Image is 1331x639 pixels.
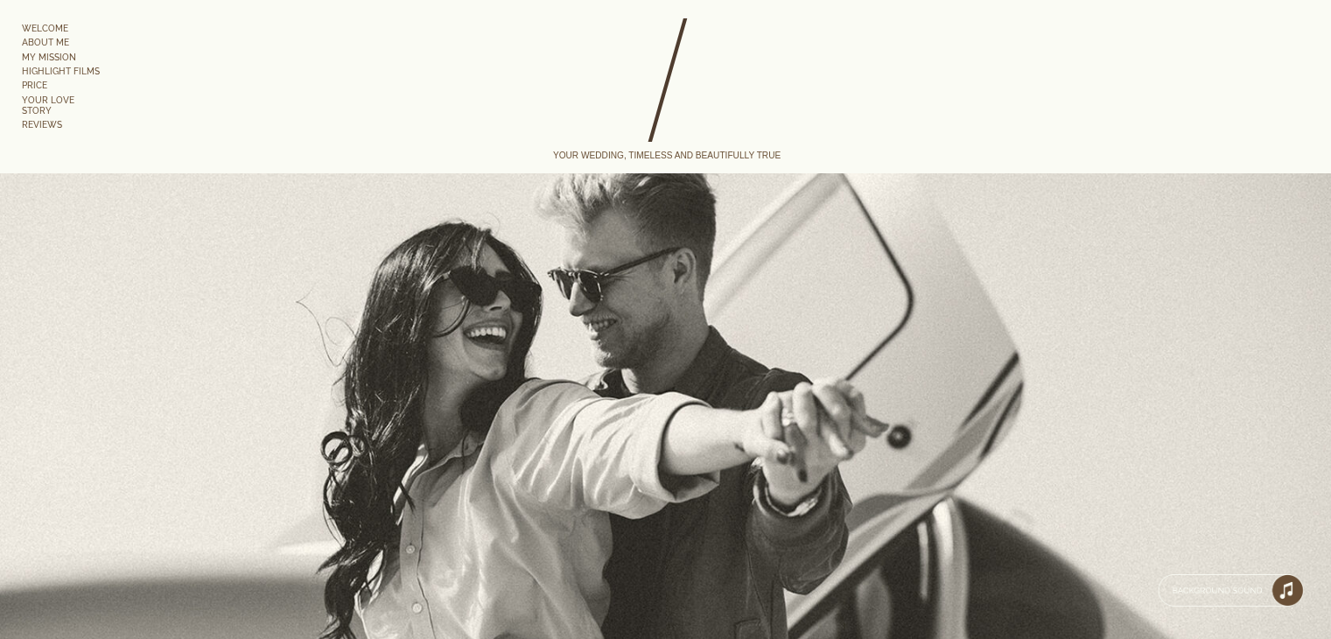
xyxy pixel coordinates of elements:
a: Highlight films [22,66,109,77]
div: Your wedding, timeless and Beautifully true [522,149,811,162]
a: Your Love Story [22,95,105,116]
a: price [22,80,105,91]
a: reviews [22,119,105,130]
a: MY MISSION [22,51,81,62]
a: WELCOME [22,22,81,33]
a: ABOUT ME [22,37,81,48]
